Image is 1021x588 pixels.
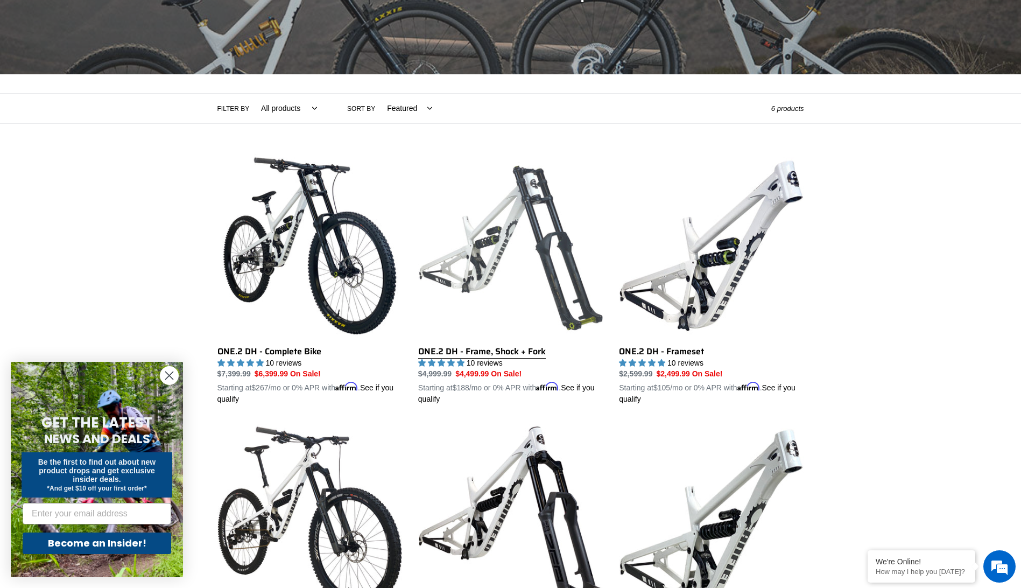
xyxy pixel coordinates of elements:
[34,54,61,81] img: d_696896380_company_1647369064580_696896380
[41,413,152,432] span: GET THE LATEST
[47,485,146,492] span: *And get $10 off your first order*
[44,430,150,447] span: NEWS AND DEALS
[38,458,156,484] span: Be the first to find out about new product drops and get exclusive insider deals.
[876,568,967,576] p: How may I help you today?
[23,533,171,554] button: Become an Insider!
[876,557,967,566] div: We're Online!
[62,136,149,244] span: We're online!
[5,294,205,332] textarea: Type your message and hit 'Enter'
[23,503,171,524] input: Enter your email address
[72,60,197,74] div: Chat with us now
[347,104,375,114] label: Sort by
[217,104,250,114] label: Filter by
[177,5,202,31] div: Minimize live chat window
[160,366,179,385] button: Close dialog
[771,104,804,113] span: 6 products
[12,59,28,75] div: Navigation go back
